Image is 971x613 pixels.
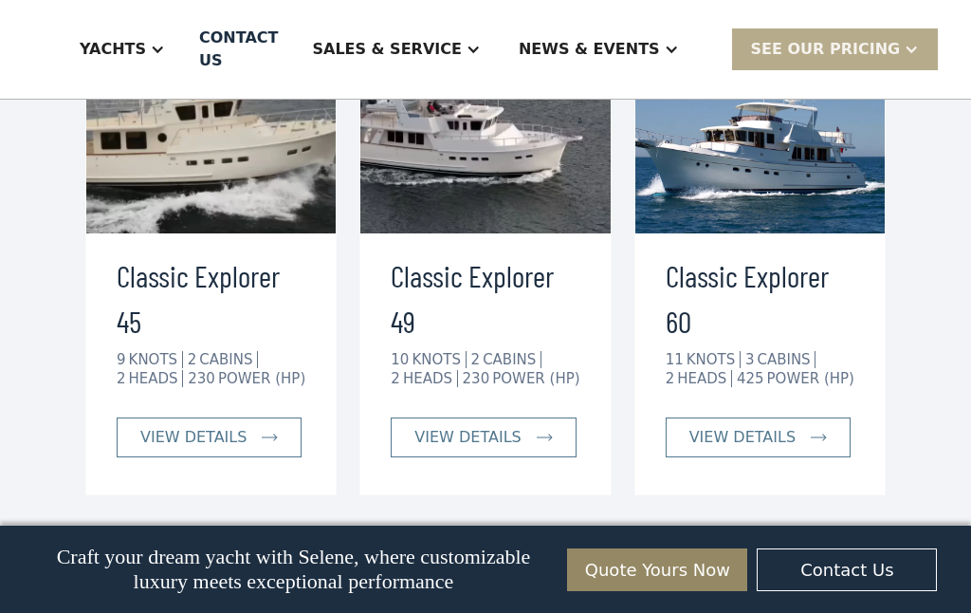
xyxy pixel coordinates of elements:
div: POWER (HP) [767,370,854,387]
div: view details [689,426,796,449]
div: SEE Our Pricing [732,28,939,69]
div: 2 [471,351,481,368]
h3: Classic Explorer 60 [666,252,854,344]
a: view details [666,418,851,457]
div: 425 [737,370,764,387]
div: 2 [117,370,126,387]
div: 10 [391,351,409,368]
div: News & EVENTS [519,38,660,61]
div: 2 [666,370,675,387]
a: Contact Us [757,548,937,591]
div: Sales & Service [293,11,499,87]
div: KNOTS [687,351,741,368]
div: 9 [117,351,126,368]
div: SEE Our Pricing [751,38,901,61]
img: icon [262,434,278,441]
a: Quote Yours Now [567,548,747,591]
div: 11 [666,351,684,368]
div: POWER (HP) [492,370,579,387]
h3: Classic Explorer 49 [391,252,579,344]
div: KNOTS [129,351,183,368]
div: CABINS [483,351,541,368]
img: icon [537,434,553,441]
div: Yachts [61,11,184,87]
div: Sales & Service [312,38,461,61]
div: Contact US [199,27,278,72]
p: Craft your dream yacht with Selene, where customizable luxury meets exceptional performance [34,545,554,594]
div: Yachts [80,38,146,61]
div: POWER (HP) [218,370,305,387]
div: HEADS [403,370,458,387]
div: 2 [391,370,400,387]
div: view details [140,426,247,449]
div: HEADS [129,370,184,387]
div: HEADS [677,370,732,387]
a: view details [391,418,576,457]
div: News & EVENTS [500,11,698,87]
div: 230 [188,370,215,387]
div: 230 [463,370,490,387]
div: CABINS [757,351,815,368]
div: view details [414,426,521,449]
div: CABINS [199,351,258,368]
div: KNOTS [412,351,466,368]
div: 2 [188,351,197,368]
img: icon [811,434,827,441]
a: view details [117,418,302,457]
h3: Classic Explorer 45 [117,252,305,344]
div: 3 [745,351,755,368]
